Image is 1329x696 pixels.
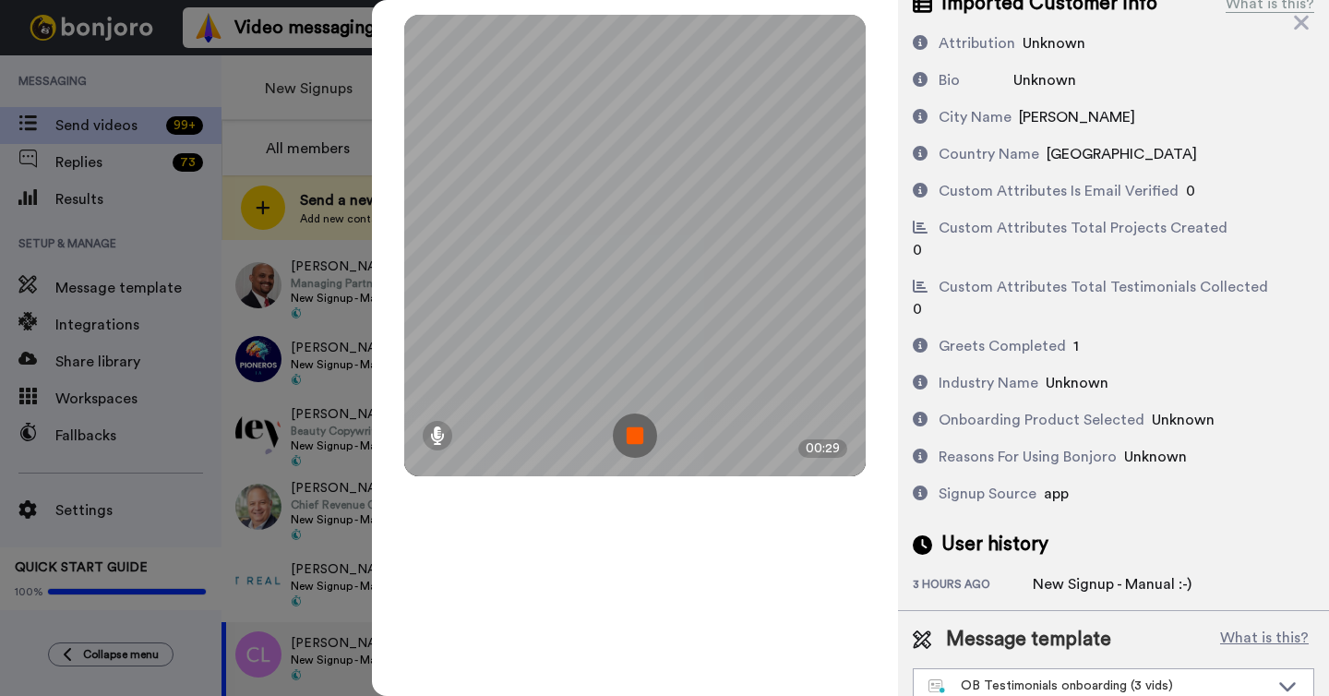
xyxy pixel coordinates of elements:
[1073,339,1079,354] span: 1
[1033,573,1191,595] div: New Signup - Manual :-)
[798,439,847,458] div: 00:29
[1186,184,1195,198] span: 0
[939,217,1227,239] div: Custom Attributes Total Projects Created
[1019,110,1135,125] span: [PERSON_NAME]
[941,531,1048,558] span: User history
[939,143,1039,165] div: Country Name
[928,679,946,694] img: nextgen-template.svg
[939,335,1066,357] div: Greets Completed
[939,106,1012,128] div: City Name
[613,414,657,458] img: ic_record_stop.svg
[913,577,1033,595] div: 3 hours ago
[939,276,1268,298] div: Custom Attributes Total Testimonials Collected
[1044,486,1069,501] span: app
[939,446,1117,468] div: Reasons For Using Bonjoro
[1215,626,1314,654] button: What is this?
[1152,413,1215,427] span: Unknown
[1046,376,1108,390] span: Unknown
[913,243,922,258] span: 0
[1047,147,1197,162] span: [GEOGRAPHIC_DATA]
[928,677,1269,695] div: OB Testimonials onboarding (3 vids)
[939,180,1179,202] div: Custom Attributes Is Email Verified
[939,483,1036,505] div: Signup Source
[913,302,922,317] span: 0
[939,409,1144,431] div: Onboarding Product Selected
[939,372,1038,394] div: Industry Name
[946,626,1111,654] span: Message template
[1124,450,1187,464] span: Unknown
